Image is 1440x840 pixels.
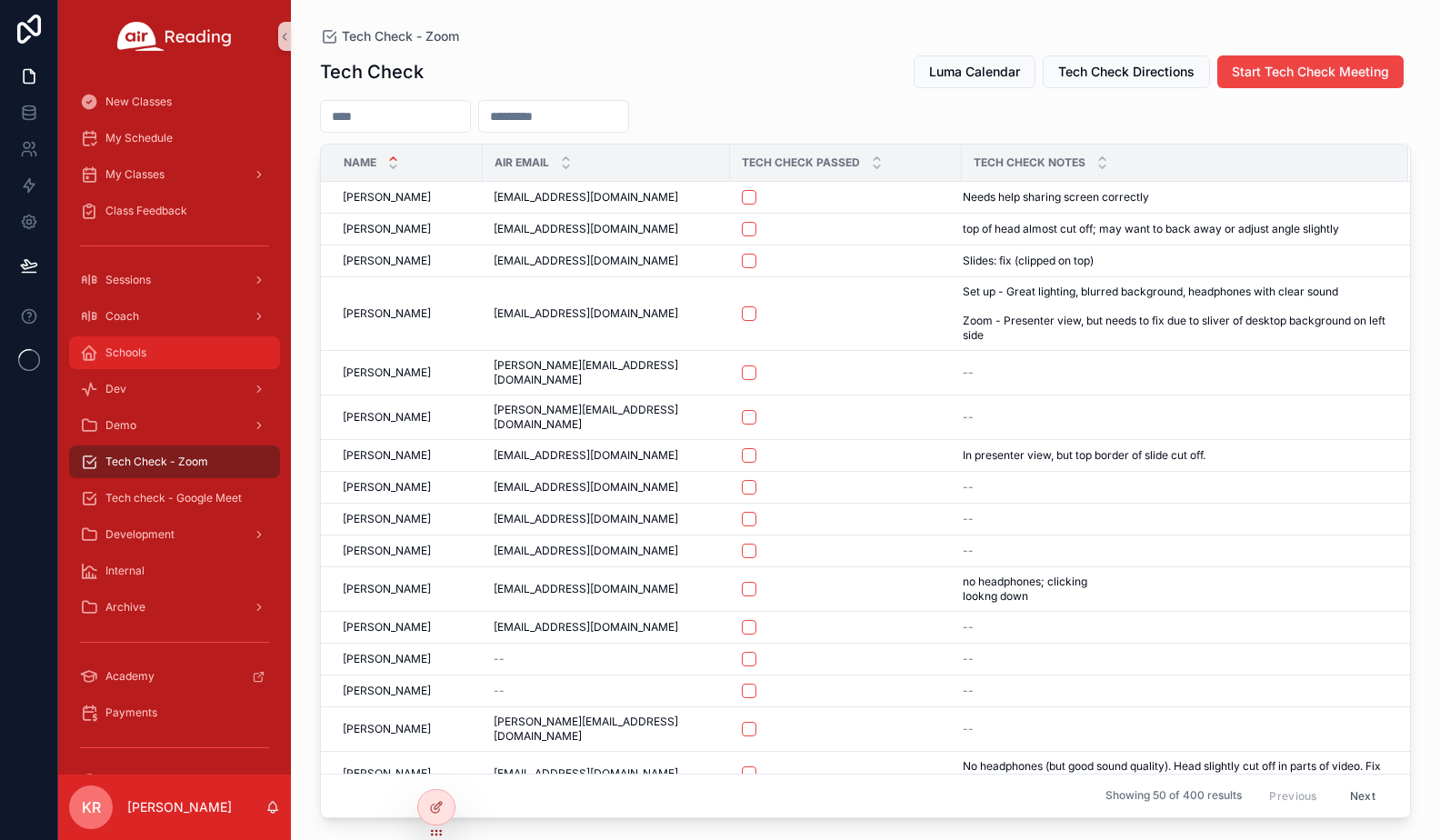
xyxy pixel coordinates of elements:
a: My Classes [69,158,280,191]
span: KR [82,796,101,818]
a: Demo [69,409,280,442]
span: [PERSON_NAME] [343,684,431,698]
a: Dev [69,373,280,405]
a: Class Feedback [69,195,280,227]
span: Luma Calendar [929,63,1020,81]
span: [PERSON_NAME] [343,254,431,268]
span: Tech Check - Zoom [342,27,459,45]
span: [EMAIL_ADDRESS][DOMAIN_NAME] [494,190,678,205]
a: Development [69,518,280,551]
a: top of head almost cut off; may want to back away or adjust angle slightly [963,222,1386,236]
span: -- [963,410,974,425]
span: [PERSON_NAME] [343,652,431,666]
a: No headphones (but good sound quality). Head slightly cut off in parts of video. Fix slides (disp... [963,759,1386,788]
span: Tech Check Passed [742,155,860,170]
a: -- [963,652,1386,666]
a: New Classes [69,85,280,118]
span: Tech Check Directions [1058,63,1195,81]
span: -- [963,684,974,698]
a: [PERSON_NAME][EMAIL_ADDRESS][DOMAIN_NAME] [494,358,719,387]
span: -- [963,620,974,635]
span: My Schedule [105,131,173,145]
a: [PERSON_NAME] [343,544,472,558]
span: [EMAIL_ADDRESS][DOMAIN_NAME] [494,306,678,321]
span: [PERSON_NAME] [343,544,431,558]
span: Tech Check - Zoom [105,455,208,469]
a: [PERSON_NAME] [343,365,472,380]
a: [EMAIL_ADDRESS][DOMAIN_NAME] [494,544,719,558]
span: [EMAIL_ADDRESS][DOMAIN_NAME] [494,254,678,268]
p: [PERSON_NAME] [127,798,232,816]
a: [EMAIL_ADDRESS][DOMAIN_NAME] [494,448,719,463]
span: Coach [105,309,139,324]
span: Set up - Great lighting, blurred background, headphones with clear sound Zoom - Presenter view, b... [963,285,1386,343]
a: -- [963,722,1386,736]
a: In presenter view, but top border of slide cut off. [963,448,1386,463]
span: [PERSON_NAME] [343,582,431,596]
span: Schools [105,345,146,360]
a: [EMAIL_ADDRESS][DOMAIN_NAME] [494,620,719,635]
h1: Tech Check [320,59,424,85]
a: [PERSON_NAME] [343,306,472,321]
span: top of head almost cut off; may want to back away or adjust angle slightly [963,222,1339,236]
span: Slides: fix (clipped on top) [963,254,1094,268]
button: Tech Check Directions [1043,55,1210,88]
button: Next [1337,782,1388,810]
a: [PERSON_NAME][EMAIL_ADDRESS][DOMAIN_NAME] [494,715,719,744]
a: -- [963,684,1386,698]
span: -- [963,722,974,736]
a: Coach [69,300,280,333]
a: -- [963,365,1386,380]
span: [PERSON_NAME] [343,512,431,526]
a: -- [963,512,1386,526]
a: [EMAIL_ADDRESS][DOMAIN_NAME] [494,254,719,268]
span: Archive [105,600,145,615]
span: no headphones; clicking lookng down [963,575,1155,604]
span: Academy [105,669,155,684]
button: Luma Calendar [914,55,1035,88]
span: Payments [105,705,157,720]
span: -- [494,652,505,666]
a: Slides: fix (clipped on top) [963,254,1386,268]
button: Start Tech Check Meeting [1217,55,1404,88]
a: [EMAIL_ADDRESS][DOMAIN_NAME] [494,306,719,321]
a: -- [963,544,1386,558]
a: [PERSON_NAME] [343,512,472,526]
span: -- [963,652,974,666]
span: Tech check - Google Meet [105,491,242,505]
span: [PERSON_NAME] [343,222,431,236]
a: Academy [69,660,280,693]
a: -- [494,684,719,698]
a: -- [494,652,719,666]
span: Development [105,527,175,542]
span: Start Tech Check Meeting [1232,63,1389,81]
span: Dev [105,382,126,396]
span: -- [963,544,974,558]
span: New Classes [105,95,172,109]
span: [PERSON_NAME] [343,448,431,463]
a: My Schedule [69,122,280,155]
span: [PERSON_NAME] [343,480,431,495]
span: [EMAIL_ADDRESS][DOMAIN_NAME] [494,544,678,558]
span: Needs help sharing screen correctly [963,190,1149,205]
a: no headphones; clicking lookng down [963,575,1386,604]
a: -- [963,410,1386,425]
span: In presenter view, but top border of slide cut off. [963,448,1205,463]
a: Payments [69,696,280,729]
a: [EMAIL_ADDRESS][DOMAIN_NAME] [494,190,719,205]
span: -- [494,684,505,698]
span: Sessions [105,273,151,287]
span: [EMAIL_ADDRESS][DOMAIN_NAME] [494,512,678,526]
a: [EMAIL_ADDRESS][DOMAIN_NAME] [494,766,719,781]
span: [EMAIL_ADDRESS][DOMAIN_NAME] [494,766,678,781]
span: Name [344,155,376,170]
span: -- [963,365,974,380]
a: [EMAIL_ADDRESS][DOMAIN_NAME] [494,582,719,596]
a: [PERSON_NAME] [343,722,472,736]
a: Archive [69,591,280,624]
a: [EMAIL_ADDRESS][DOMAIN_NAME] [494,480,719,495]
a: Needs help sharing screen correctly [963,190,1386,205]
span: Air Email [495,155,549,170]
